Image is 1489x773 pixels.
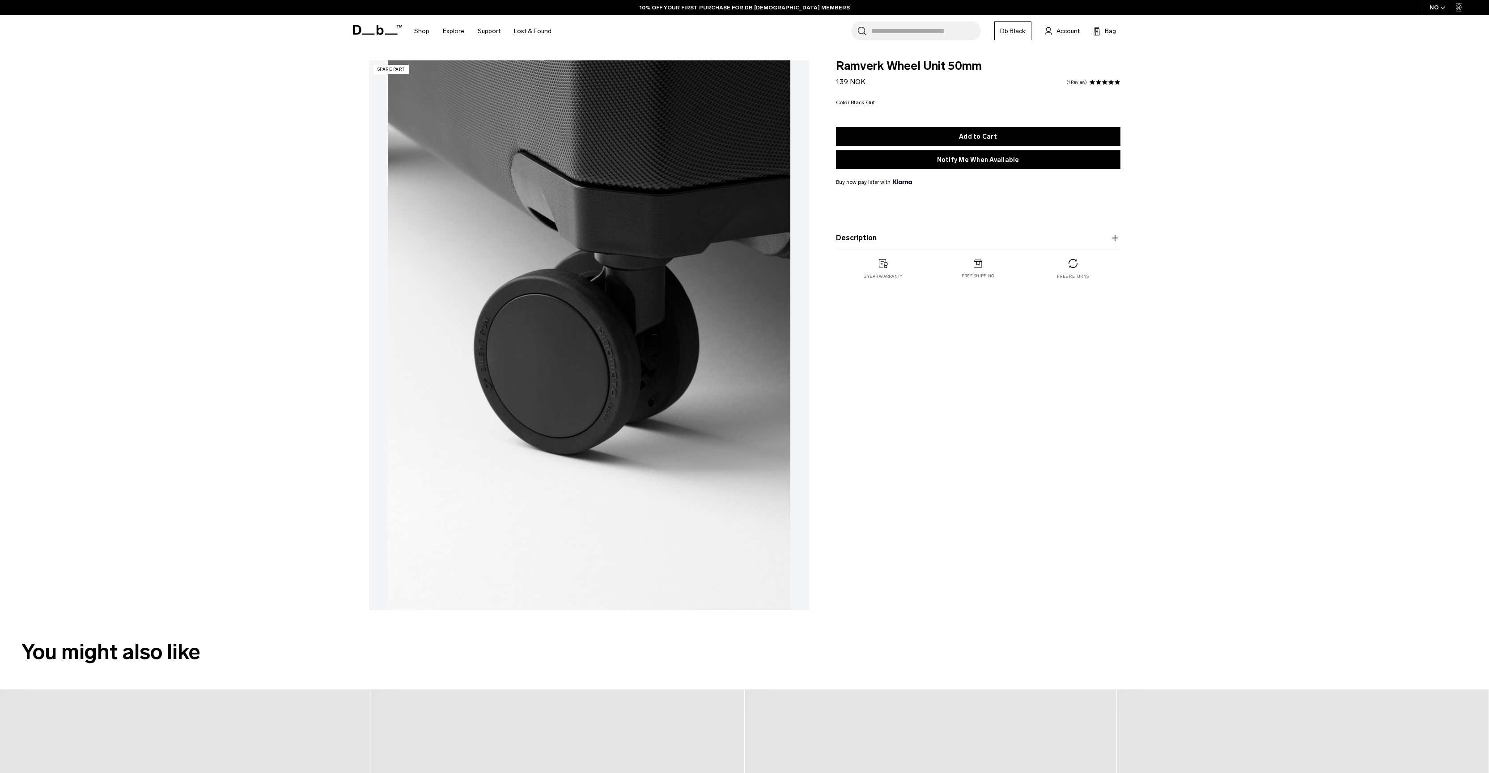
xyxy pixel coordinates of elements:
[388,60,790,610] img: Luggage Wheel 50mm for Ramverk Carry-on
[1105,26,1116,36] span: Bag
[21,636,1468,668] h2: You might also like
[414,15,429,47] a: Shop
[994,21,1031,40] a: Db Black
[373,65,409,74] p: Spare Part
[836,233,1120,243] button: Description
[1045,25,1080,36] a: Account
[443,15,464,47] a: Explore
[836,100,875,105] legend: Color:
[1093,25,1116,36] button: Bag
[1057,273,1089,280] p: Free returns
[836,60,1120,72] span: Ramverk Wheel Unit 50mm
[836,77,865,86] span: 139 NOK
[836,178,912,186] span: Buy now pay later with
[1056,26,1080,36] span: Account
[514,15,551,47] a: Lost & Found
[893,179,912,184] img: {"height" => 20, "alt" => "Klarna"}
[962,273,994,279] p: Free shipping
[864,273,903,280] p: 2 year warranty
[836,127,1120,146] button: Add to Cart
[1066,80,1087,85] a: 1 reviews
[640,4,850,12] a: 10% OFF YOUR FIRST PURCHASE FOR DB [DEMOGRAPHIC_DATA] MEMBERS
[478,15,501,47] a: Support
[851,99,875,106] span: Black Out
[407,15,558,47] nav: Main Navigation
[836,150,1120,169] button: Notify Me When Available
